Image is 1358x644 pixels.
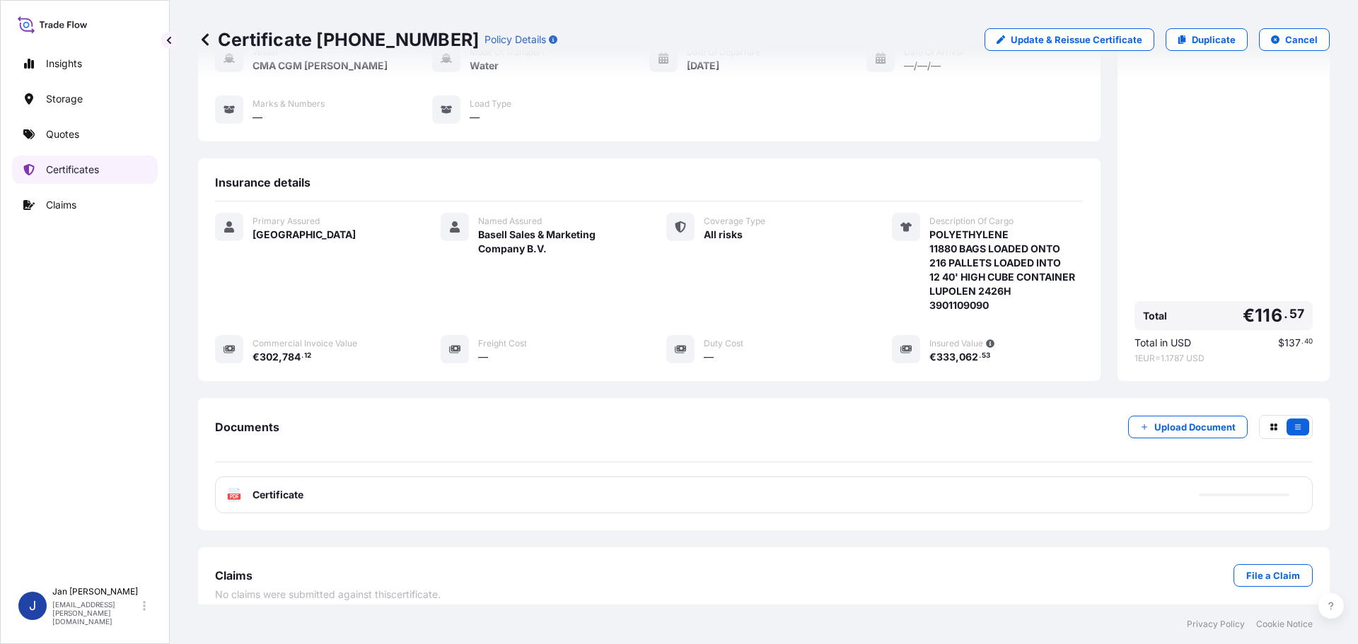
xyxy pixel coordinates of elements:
span: — [704,350,714,364]
p: Upload Document [1154,420,1236,434]
a: Cookie Notice [1256,619,1313,630]
a: Duplicate [1166,28,1248,51]
a: Insights [12,49,158,78]
p: Insights [46,57,82,71]
span: Freight Cost [478,338,527,349]
a: Claims [12,191,158,219]
span: [GEOGRAPHIC_DATA] [253,228,356,242]
span: No claims were submitted against this certificate . [215,587,441,602]
span: 12 [304,353,311,358]
span: 137 [1284,338,1301,348]
span: 40 [1304,339,1313,344]
p: Storage [46,92,83,106]
p: Cancel [1285,33,1318,47]
span: € [929,352,936,362]
span: Insurance details [215,175,311,189]
span: . [979,353,981,358]
span: . [301,353,303,358]
span: 1 EUR = 1.1787 USD [1134,353,1313,364]
span: Named Assured [478,216,542,227]
span: 57 [1289,310,1304,318]
span: 302 [260,352,279,362]
p: [EMAIL_ADDRESS][PERSON_NAME][DOMAIN_NAME] [52,600,140,626]
span: Certificate [253,488,303,502]
button: Cancel [1259,28,1330,51]
a: File a Claim [1234,564,1313,587]
a: Update & Reissue Certificate [985,28,1154,51]
p: Claims [46,198,76,212]
text: PDF [230,494,239,499]
span: Marks & Numbers [253,98,325,110]
span: 116 [1255,307,1282,324]
a: Quotes [12,120,158,148]
span: . [1301,339,1304,344]
span: . [1284,310,1288,318]
span: 333 [936,352,956,362]
span: 53 [982,353,990,358]
span: Documents [215,420,279,434]
span: € [253,352,260,362]
p: Duplicate [1192,33,1236,47]
span: POLYETHYLENE 11880 BAGS LOADED ONTO 216 PALLETS LOADED INTO 12 40' HIGH CUBE CONTAINER LUPOLEN 24... [929,228,1075,312]
span: $ [1278,338,1284,348]
button: Upload Document [1128,416,1248,438]
span: , [956,352,959,362]
p: Certificates [46,163,99,177]
p: File a Claim [1246,568,1300,582]
span: Basell Sales & Marketing Company B.V. [478,228,632,256]
span: 784 [282,352,301,362]
span: Total [1143,309,1167,323]
a: Privacy Policy [1187,619,1245,630]
p: Jan [PERSON_NAME] [52,586,140,597]
span: Primary Assured [253,216,320,227]
span: € [1243,307,1255,324]
span: Commercial Invoice Value [253,338,357,349]
span: Description Of Cargo [929,216,1014,227]
span: Coverage Type [704,216,765,227]
span: Claims [215,568,253,582]
span: — [470,110,480,124]
span: Duty Cost [704,338,743,349]
span: All risks [704,228,743,242]
p: Update & Reissue Certificate [1011,33,1142,47]
p: Policy Details [484,33,546,47]
span: 062 [959,352,978,362]
span: Load Type [470,98,511,110]
span: Total in USD [1134,336,1191,350]
p: Quotes [46,127,79,141]
span: , [279,352,282,362]
a: Certificates [12,156,158,184]
p: Certificate [PHONE_NUMBER] [198,28,479,51]
a: Storage [12,85,158,113]
span: J [29,599,36,613]
span: — [478,350,488,364]
span: Insured Value [929,338,983,349]
span: — [253,110,262,124]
